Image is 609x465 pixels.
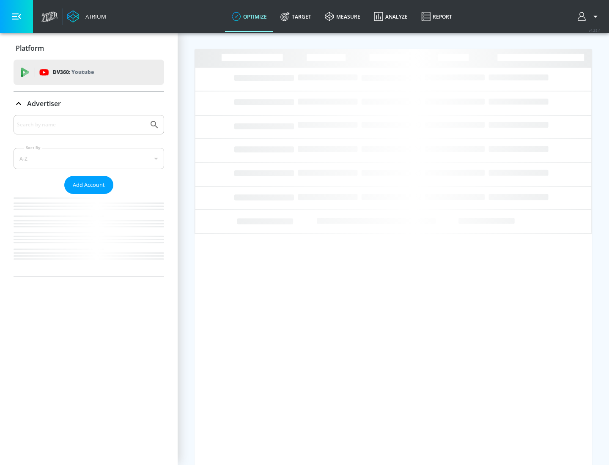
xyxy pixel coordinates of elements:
a: Analyze [367,1,414,32]
div: Advertiser [14,115,164,276]
div: Platform [14,36,164,60]
input: Search by name [17,119,145,130]
div: Atrium [82,13,106,20]
span: Add Account [73,180,105,190]
div: Advertiser [14,92,164,115]
label: Sort By [24,145,42,150]
span: v 4.25.4 [589,28,601,33]
a: measure [318,1,367,32]
p: Platform [16,44,44,53]
a: Target [274,1,318,32]
nav: list of Advertiser [14,194,164,276]
button: Add Account [64,176,113,194]
a: Atrium [67,10,106,23]
div: DV360: Youtube [14,60,164,85]
p: Advertiser [27,99,61,108]
div: A-Z [14,148,164,169]
p: Youtube [71,68,94,77]
a: Report [414,1,459,32]
p: DV360: [53,68,94,77]
a: optimize [225,1,274,32]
